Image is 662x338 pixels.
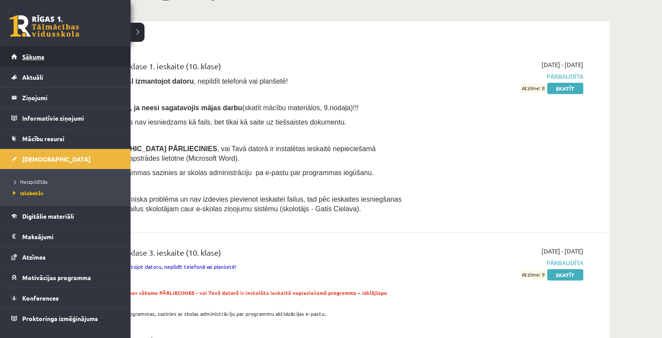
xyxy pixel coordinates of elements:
[419,258,583,267] span: Pārbaudīta
[65,60,406,76] div: Datorika JK 11.b3 klase 1. ieskaite (10. klase)
[22,253,46,261] span: Atzīmes
[11,88,120,108] a: Ziņojumi
[11,108,120,128] a: Informatīvie ziņojumi
[22,226,120,247] legend: Maksājumi
[22,294,59,302] span: Konferences
[22,274,91,281] span: Motivācijas programma
[419,72,583,81] span: Pārbaudīta
[22,108,120,128] legend: Informatīvie ziņojumi
[11,189,44,196] span: Izlabotās
[65,104,242,112] span: Nesāc pildīt ieskaiti, ja neesi sagatavojis mājas darbu
[242,104,359,112] span: (skatīt mācību materiālos, 9.nodaļa)!!!
[65,247,406,263] div: Datorika JK 11.b3 klase 3. ieskaite (10. klase)
[541,60,583,69] span: [DATE] - [DATE]
[547,269,583,281] a: Skatīt
[11,288,120,308] a: Konferences
[547,83,583,94] a: Skatīt
[521,84,546,93] span: Atzīme: 8
[65,145,376,162] span: , vai Tavā datorā ir instalētas ieskaitē nepieciešamā programma – teksta apstrādes lietotne (Micr...
[22,212,74,220] span: Digitālie materiāli
[22,88,120,108] legend: Ziņojumi
[11,47,120,67] a: Sākums
[11,206,120,226] a: Digitālie materiāli
[22,53,44,61] span: Sākums
[111,78,194,85] b: , TIKAI izmantojot datoru
[11,247,120,267] a: Atzīmes
[65,289,387,304] span: Pirms 3.ieskaites pildīšanas sākuma PĀRLIECINIES - vai Tavā datorā ir instalēta ieskaitē nepiecie...
[65,310,406,318] p: [PERSON_NAME] nav šīs programmas, sazinies ar skolas administrāciju par programmu aktivizācijas e...
[11,267,120,287] a: Motivācijas programma
[521,270,546,279] span: Atzīme: 9
[22,73,43,81] span: Aktuāli
[11,308,120,328] a: Proktoringa izmēģinājums
[11,189,122,197] a: Izlabotās
[65,289,387,304] strong: .
[65,169,373,176] span: Ja Tev nav šīs programmas sazinies ar skolas administrāciju pa e-pastu par programmas iegūšanu.
[22,155,91,163] span: [DEMOGRAPHIC_DATA]
[541,247,583,256] span: [DATE] - [DATE]
[11,178,122,186] a: Neizpildītās
[22,314,98,322] span: Proktoringa izmēģinājums
[65,78,288,85] span: Ieskaite jāpilda , nepildīt telefonā vai planšetē!
[65,118,346,126] span: - mājasdarbs nav iesniedzams kā fails, bet tikai kā saite uz tiešsaistes dokumentu.
[22,135,64,142] span: Mācību resursi
[65,196,402,213] span: Ja Tev ir radusies tehniska problēma un nav izdevies pievienot ieskaitei failus, tad pēc ieskaite...
[65,145,217,152] span: Pirms [DEMOGRAPHIC_DATA] PĀRLIECINIES
[11,178,47,185] span: Neizpildītās
[11,67,120,87] a: Aktuāli
[10,15,79,37] a: Rīgas 1. Tālmācības vidusskola
[11,128,120,149] a: Mācību resursi
[11,226,120,247] a: Maksājumi
[11,149,120,169] a: [DEMOGRAPHIC_DATA]
[65,263,236,270] span: Ieskaite jāpilda, izmantojot datoru, nepildīt telefonā vai planšetē!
